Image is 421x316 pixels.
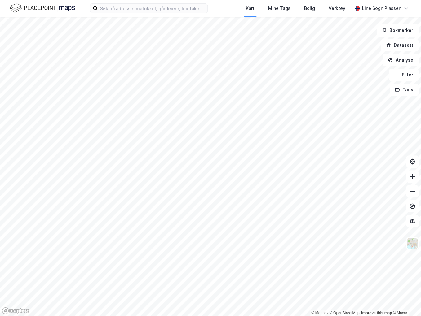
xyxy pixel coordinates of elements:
[98,4,207,13] input: Søk på adresse, matrikkel, gårdeiere, leietakere eller personer
[2,307,29,314] a: Mapbox homepage
[390,286,421,316] iframe: Chat Widget
[406,237,418,249] img: Z
[377,24,419,37] button: Bokmerker
[381,39,419,51] button: Datasett
[330,311,360,315] a: OpenStreetMap
[383,54,419,66] button: Analyse
[311,311,328,315] a: Mapbox
[268,5,290,12] div: Mine Tags
[246,5,255,12] div: Kart
[361,311,392,315] a: Improve this map
[390,286,421,316] div: Kontrollprogram for chat
[362,5,401,12] div: Line Sogn Plassen
[304,5,315,12] div: Bolig
[390,84,419,96] button: Tags
[329,5,345,12] div: Verktøy
[389,69,419,81] button: Filter
[10,3,75,14] img: logo.f888ab2527a4732fd821a326f86c7f29.svg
